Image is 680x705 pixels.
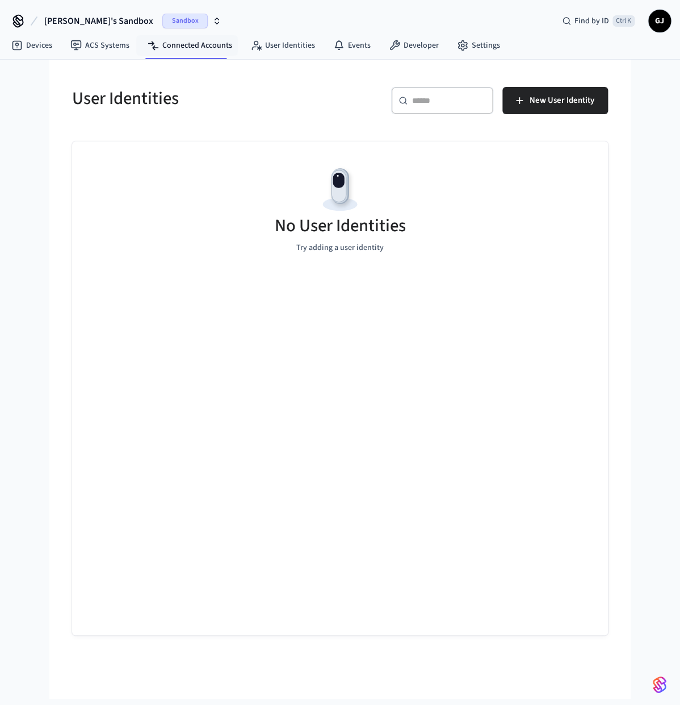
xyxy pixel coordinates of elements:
span: Find by ID [574,15,609,27]
span: Sandbox [162,14,208,28]
a: Devices [2,35,61,56]
div: Find by IDCtrl K [553,11,644,31]
img: SeamLogoGradient.69752ec5.svg [653,675,666,694]
a: Events [324,35,380,56]
h5: No User Identities [275,214,406,237]
span: [PERSON_NAME]'s Sandbox [44,14,153,28]
img: Devices Empty State [314,164,366,215]
span: GJ [649,11,670,31]
h5: User Identities [72,87,333,110]
button: New User Identity [502,87,608,114]
button: GJ [648,10,671,32]
a: User Identities [241,35,324,56]
p: Try adding a user identity [296,242,384,254]
span: New User Identity [530,93,594,108]
a: ACS Systems [61,35,138,56]
span: Ctrl K [612,15,635,27]
a: Connected Accounts [138,35,241,56]
a: Settings [448,35,509,56]
a: Developer [380,35,448,56]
